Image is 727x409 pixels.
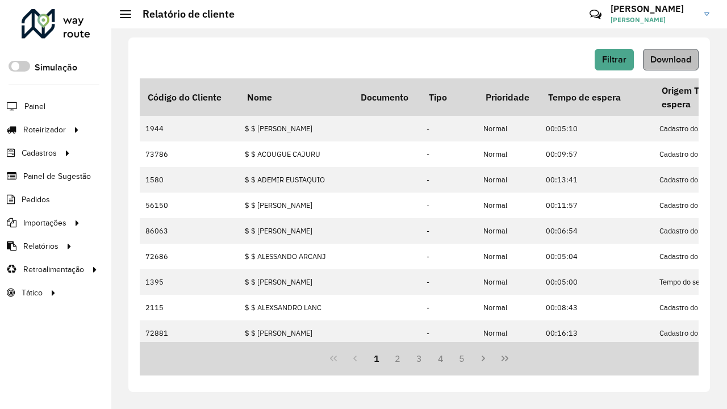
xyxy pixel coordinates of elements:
span: Tático [22,287,43,299]
td: $ $ [PERSON_NAME] [239,193,353,218]
td: Normal [478,269,540,295]
td: - [421,141,478,167]
td: 00:05:10 [540,116,654,141]
a: Contato Rápido [583,2,608,27]
td: - [421,218,478,244]
button: Next Page [473,348,494,369]
td: - [421,116,478,141]
td: $ $ ACOUGUE CAJURU [239,141,353,167]
td: $ $ ALEXSANDRO LANC [239,295,353,320]
td: Normal [478,244,540,269]
button: 5 [452,348,473,369]
td: 00:05:00 [540,269,654,295]
td: 72881 [140,320,239,346]
td: 00:09:57 [540,141,654,167]
td: 00:08:43 [540,295,654,320]
td: $ $ [PERSON_NAME] [239,218,353,244]
div: Críticas? Dúvidas? Elogios? Sugestões? Entre em contato conosco! [454,3,573,34]
td: 00:05:04 [540,244,654,269]
span: Roteirizador [23,124,66,136]
td: $ $ ADEMIR EUSTAQUIO [239,167,353,193]
span: [PERSON_NAME] [611,15,696,25]
td: 86063 [140,218,239,244]
td: Normal [478,167,540,193]
td: 1580 [140,167,239,193]
button: Last Page [494,348,516,369]
td: 1395 [140,269,239,295]
td: - [421,295,478,320]
span: Painel de Sugestão [23,170,91,182]
td: Normal [478,193,540,218]
span: Painel [24,101,45,112]
td: 00:11:57 [540,193,654,218]
td: 1944 [140,116,239,141]
td: $ $ [PERSON_NAME] [239,269,353,295]
button: 3 [408,348,430,369]
th: Tempo de espera [540,78,654,116]
td: 72686 [140,244,239,269]
th: Documento [353,78,421,116]
h2: Relatório de cliente [131,8,235,20]
td: 73786 [140,141,239,167]
button: Filtrar [595,49,634,70]
span: Cadastros [22,147,57,159]
label: Simulação [35,61,77,74]
h3: [PERSON_NAME] [611,3,696,14]
td: Normal [478,116,540,141]
button: 2 [387,348,408,369]
td: $ $ [PERSON_NAME] [239,116,353,141]
span: Relatórios [23,240,59,252]
td: 00:13:41 [540,167,654,193]
span: Download [650,55,691,64]
span: Retroalimentação [23,264,84,276]
td: Normal [478,295,540,320]
th: Prioridade [478,78,540,116]
td: Normal [478,320,540,346]
th: Código do Cliente [140,78,239,116]
td: Normal [478,141,540,167]
td: Normal [478,218,540,244]
td: - [421,244,478,269]
td: - [421,193,478,218]
td: 00:16:13 [540,320,654,346]
button: 4 [430,348,452,369]
span: Pedidos [22,194,50,206]
td: - [421,167,478,193]
th: Tipo [421,78,478,116]
td: - [421,269,478,295]
td: 00:06:54 [540,218,654,244]
span: Filtrar [602,55,626,64]
td: $ $ [PERSON_NAME] [239,320,353,346]
td: 56150 [140,193,239,218]
th: Nome [239,78,353,116]
button: 1 [366,348,387,369]
button: Download [643,49,699,70]
td: $ $ ALESSANDO ARCANJ [239,244,353,269]
td: - [421,320,478,346]
span: Importações [23,217,66,229]
td: 2115 [140,295,239,320]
